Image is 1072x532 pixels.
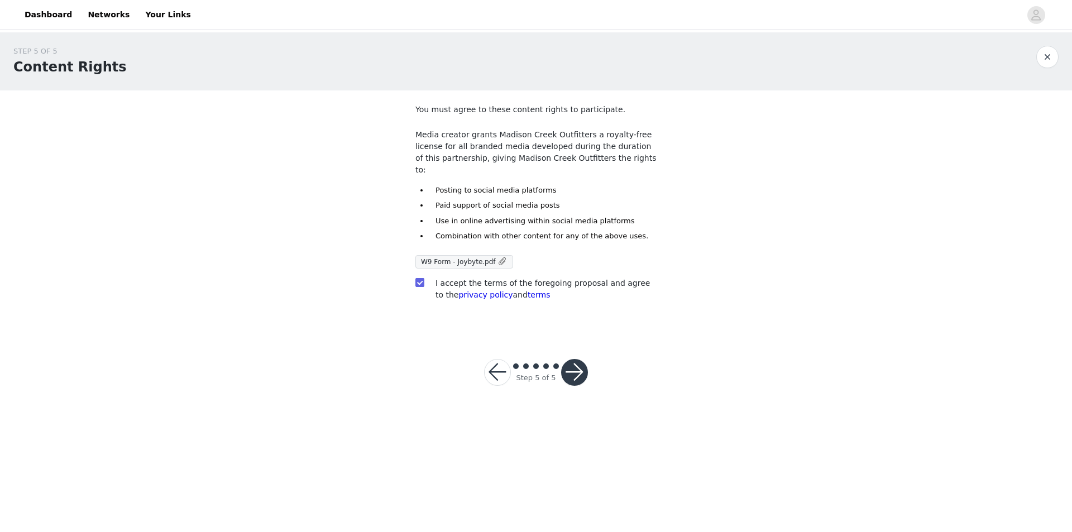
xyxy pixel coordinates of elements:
[429,231,657,242] li: Combination with other content for any of the above uses.
[138,2,198,27] a: Your Links
[1031,6,1041,24] div: avatar
[516,372,556,384] div: Step 5 of 5
[13,57,127,77] h1: Content Rights
[417,256,512,267] a: W9 Form - Joybyte.pdf
[528,290,551,299] a: terms
[18,2,79,27] a: Dashboard
[435,279,650,299] span: I accept the terms of the foregoing proposal and agree to the and
[415,104,657,116] p: You must agree to these content rights to participate.
[429,185,657,196] li: Posting to social media platforms
[13,46,127,57] div: STEP 5 OF 5
[81,2,136,27] a: Networks
[429,200,657,211] li: Paid support of social media posts
[458,290,513,299] a: privacy policy
[429,215,657,227] li: Use in online advertising within social media platforms
[421,258,496,266] span: W9 Form - Joybyte.pdf
[415,129,657,176] p: Media creator grants Madison Creek Outfitters a royalty-free license for all branded media develo...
